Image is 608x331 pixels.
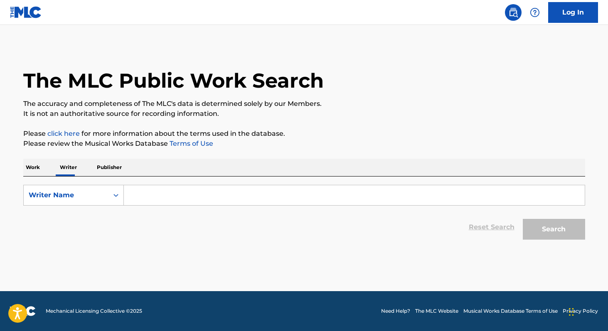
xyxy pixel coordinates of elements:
h1: The MLC Public Work Search [23,68,324,93]
a: The MLC Website [415,307,458,315]
img: MLC Logo [10,6,42,18]
div: Writer Name [29,190,103,200]
iframe: Chat Widget [566,291,608,331]
div: Help [527,4,543,21]
p: Writer [57,159,79,176]
a: Log In [548,2,598,23]
a: click here [47,130,80,137]
p: Publisher [94,159,124,176]
form: Search Form [23,185,585,244]
p: Please for more information about the terms used in the database. [23,129,585,139]
a: Musical Works Database Terms of Use [463,307,558,315]
img: logo [10,306,36,316]
img: search [508,7,518,17]
img: help [530,7,540,17]
a: Need Help? [381,307,410,315]
p: Work [23,159,42,176]
a: Privacy Policy [563,307,598,315]
span: Mechanical Licensing Collective © 2025 [46,307,142,315]
p: It is not an authoritative source for recording information. [23,109,585,119]
p: Please review the Musical Works Database [23,139,585,149]
a: Terms of Use [168,140,213,147]
div: Drag [569,299,574,324]
a: Public Search [505,4,522,21]
p: The accuracy and completeness of The MLC's data is determined solely by our Members. [23,99,585,109]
